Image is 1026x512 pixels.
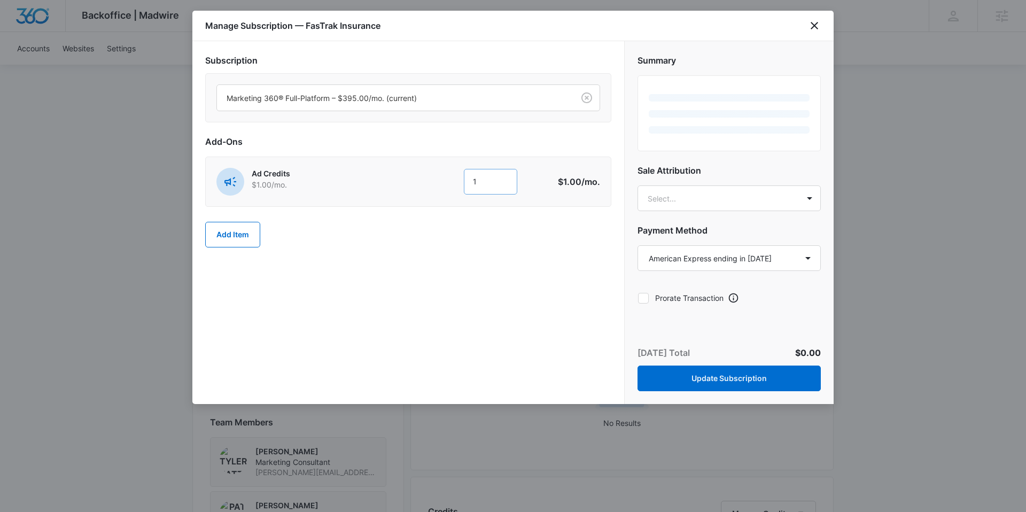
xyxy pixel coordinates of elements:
p: $1.00 /mo. [252,179,345,190]
span: $0.00 [795,347,821,358]
input: 1 [464,169,517,195]
h2: Sale Attribution [638,164,821,177]
h2: Summary [638,54,821,67]
input: Subscription [227,92,229,104]
span: /mo. [581,176,600,187]
p: $1.00 [550,175,600,188]
button: Clear [578,89,595,106]
p: [DATE] Total [638,346,690,359]
button: close [808,19,821,32]
h2: Payment Method [638,224,821,237]
p: Ad Credits [252,168,345,179]
label: Prorate Transaction [638,292,724,304]
button: Update Subscription [638,366,821,391]
h1: Manage Subscription — FasTrak Insurance [205,19,380,32]
button: Add Item [205,222,260,247]
h2: Subscription [205,54,611,67]
h2: Add-Ons [205,135,611,148]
